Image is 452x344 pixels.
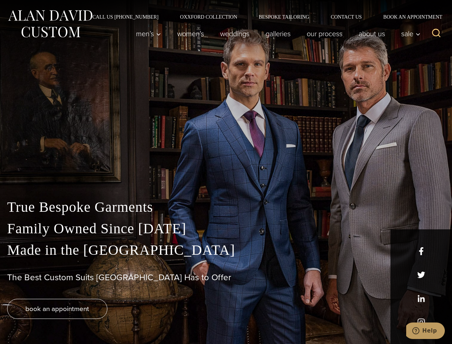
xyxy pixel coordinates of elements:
a: Galleries [258,27,299,41]
img: Alan David Custom [7,8,93,40]
nav: Primary Navigation [128,27,424,41]
span: book an appointment [25,304,89,314]
a: Contact Us [320,14,373,19]
p: True Bespoke Garments Family Owned Since [DATE] Made in the [GEOGRAPHIC_DATA] [7,196,445,261]
iframe: Opens a widget where you can chat to one of our agents [406,322,445,340]
a: Book an Appointment [373,14,445,19]
a: Call Us [PHONE_NUMBER] [82,14,169,19]
a: book an appointment [7,299,107,319]
button: Men’s sub menu toggle [128,27,169,41]
a: weddings [212,27,258,41]
a: Oxxford Collection [169,14,248,19]
a: Women’s [169,27,212,41]
button: View Search Form [428,25,445,42]
h1: The Best Custom Suits [GEOGRAPHIC_DATA] Has to Offer [7,272,445,283]
button: Sale sub menu toggle [393,27,424,41]
a: Bespoke Tailoring [248,14,320,19]
a: About Us [351,27,393,41]
nav: Secondary Navigation [82,14,445,19]
a: Our Process [299,27,351,41]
